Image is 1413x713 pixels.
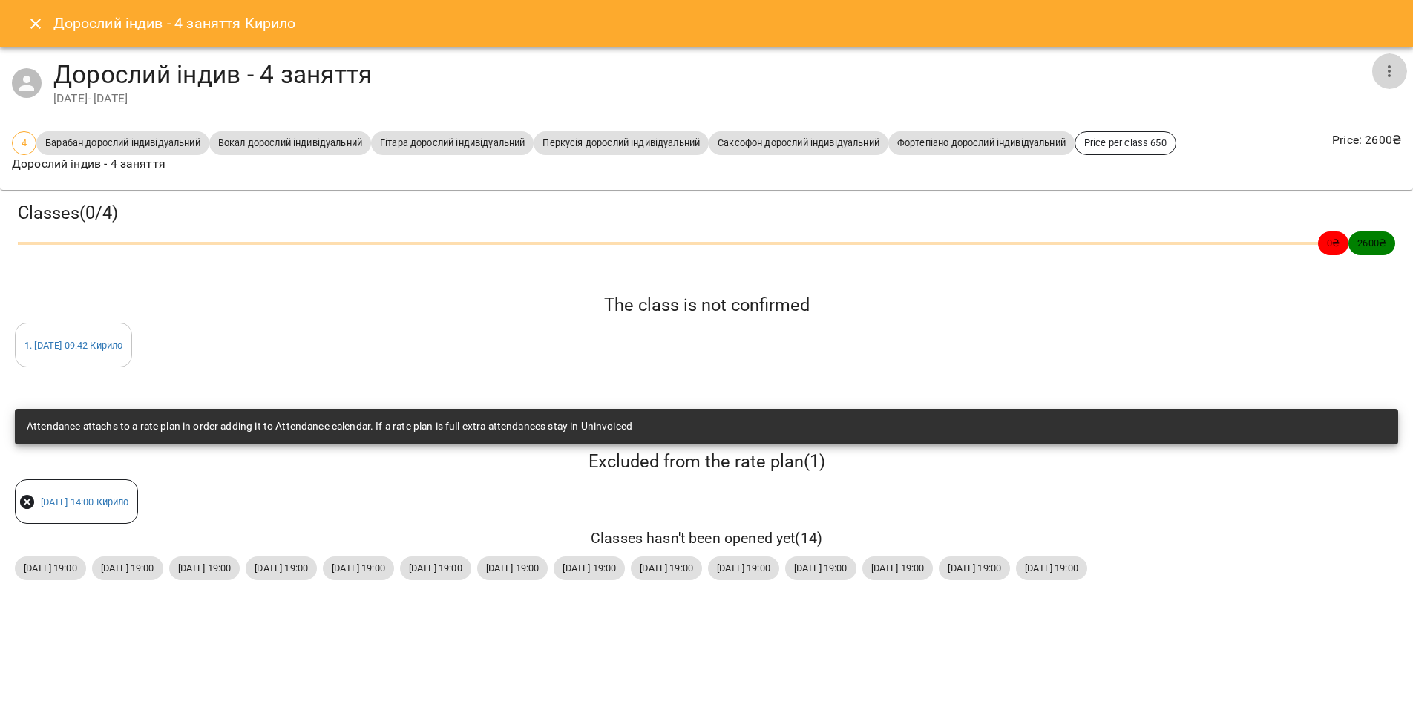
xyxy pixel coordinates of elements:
span: [DATE] 19:00 [1016,561,1087,575]
span: Price per class 650 [1075,136,1176,150]
span: Перкусія дорослий індивідуальний [534,136,709,150]
h6: Classes hasn't been opened yet ( 14 ) [15,527,1398,550]
span: [DATE] 19:00 [15,561,86,575]
span: [DATE] 19:00 [631,561,702,575]
span: Вокал дорослий індивідуальний [209,136,371,150]
span: [DATE] 19:00 [939,561,1010,575]
span: 4 [13,136,36,150]
span: [DATE] 19:00 [92,561,163,575]
span: Барабан дорослий індивідуальний [36,136,209,150]
span: [DATE] 19:00 [400,561,471,575]
div: Attendance attachs to a rate plan in order adding it to Attendance calendar. If a rate plan is fu... [27,413,632,440]
h5: Excluded from the rate plan ( 1 ) [15,450,1398,473]
h4: Дорослий індив - 4 заняття [53,59,1371,90]
span: Гітара дорослий індивідуальний [371,136,534,150]
a: [DATE] 14:00 Кирило [41,496,129,507]
span: [DATE] 19:00 [169,561,240,575]
div: [DATE] - [DATE] [53,90,1371,108]
span: 0 ₴ [1318,236,1348,250]
h5: The class is not confirmed [15,294,1398,317]
span: [DATE] 19:00 [477,561,548,575]
span: [DATE] 19:00 [246,561,317,575]
h3: Classes ( 0 / 4 ) [18,202,1395,225]
span: [DATE] 19:00 [708,561,779,575]
span: Саксофон дорослий індивідуальний [709,136,888,150]
span: [DATE] 19:00 [554,561,625,575]
p: Price : 2600 ₴ [1332,131,1401,149]
span: 2600 ₴ [1348,236,1395,250]
a: 1. [DATE] 09:42 Кирило [24,340,122,351]
button: Close [18,6,53,42]
h6: Дорослий індив - 4 заняття Кирило [53,12,296,35]
p: Дорослий індив - 4 заняття [12,155,1176,173]
span: [DATE] 19:00 [323,561,394,575]
span: Фортепіано дорослий індивідуальний [888,136,1075,150]
span: [DATE] 19:00 [862,561,934,575]
span: [DATE] 19:00 [785,561,856,575]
